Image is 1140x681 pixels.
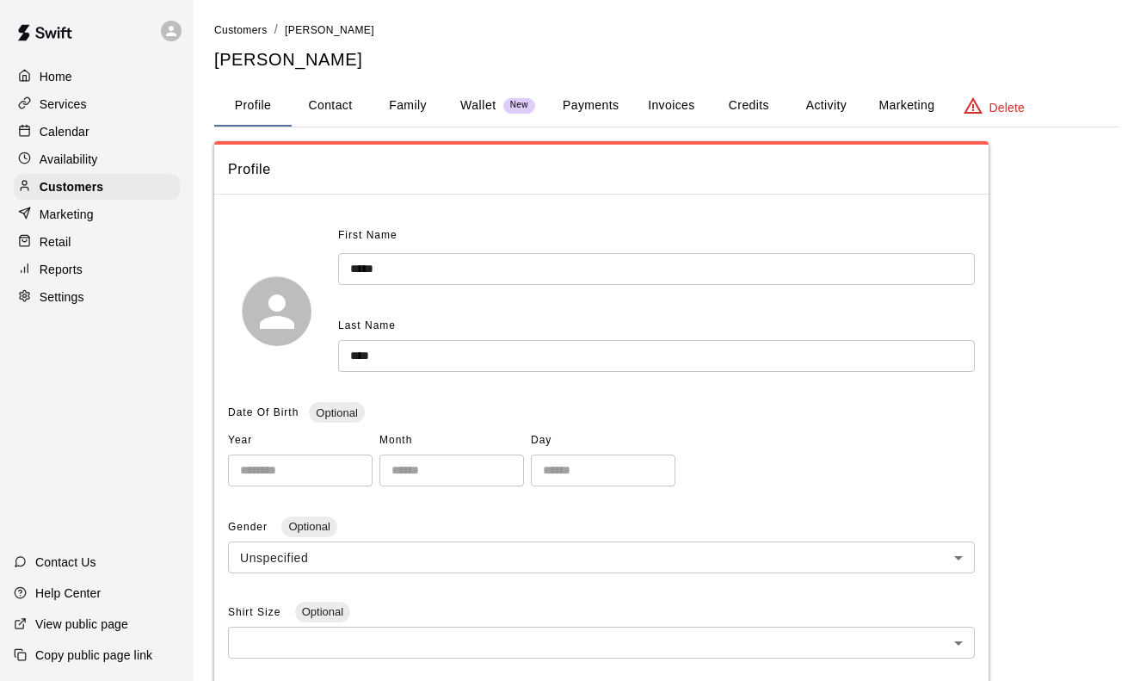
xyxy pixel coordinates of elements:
div: Unspecified [228,542,975,573]
a: Reports [14,257,180,282]
p: Customers [40,178,103,195]
span: Shirt Size [228,606,285,618]
span: Customers [214,24,268,36]
p: Retail [40,233,71,251]
div: basic tabs example [214,85,1119,127]
a: Retail [14,229,180,255]
span: Gender [228,521,271,533]
span: Day [531,427,675,455]
p: Help Center [35,585,101,602]
p: Calendar [40,123,89,140]
span: New [503,100,535,111]
span: [PERSON_NAME] [285,24,374,36]
span: Optional [309,406,364,419]
button: Invoices [632,85,710,127]
button: Profile [214,85,292,127]
p: Home [40,68,72,85]
p: Contact Us [35,554,96,571]
span: First Name [338,222,397,250]
span: Profile [228,158,975,181]
a: Home [14,64,180,90]
a: Services [14,91,180,117]
a: Availability [14,146,180,172]
button: Credits [710,85,787,127]
span: Date Of Birth [228,406,299,418]
li: / [274,21,278,39]
p: Wallet [460,96,496,115]
button: Contact [292,85,369,127]
p: Services [40,96,87,113]
p: View public page [35,616,128,633]
h5: [PERSON_NAME] [214,48,1119,71]
span: Month [379,427,524,455]
p: Delete [989,99,1025,116]
button: Marketing [865,85,948,127]
p: Marketing [40,206,94,223]
a: Calendar [14,119,180,145]
a: Settings [14,284,180,310]
p: Copy public page link [35,647,152,664]
p: Settings [40,288,84,306]
a: Customers [14,174,180,200]
button: Family [369,85,447,127]
a: Marketing [14,201,180,227]
span: Optional [295,605,350,618]
a: Customers [214,22,268,36]
button: Activity [787,85,865,127]
button: Payments [549,85,632,127]
span: Year [228,427,373,455]
span: Last Name [338,319,396,331]
p: Reports [40,261,83,278]
span: Optional [281,520,336,533]
p: Availability [40,151,98,168]
nav: breadcrumb [214,21,1119,40]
